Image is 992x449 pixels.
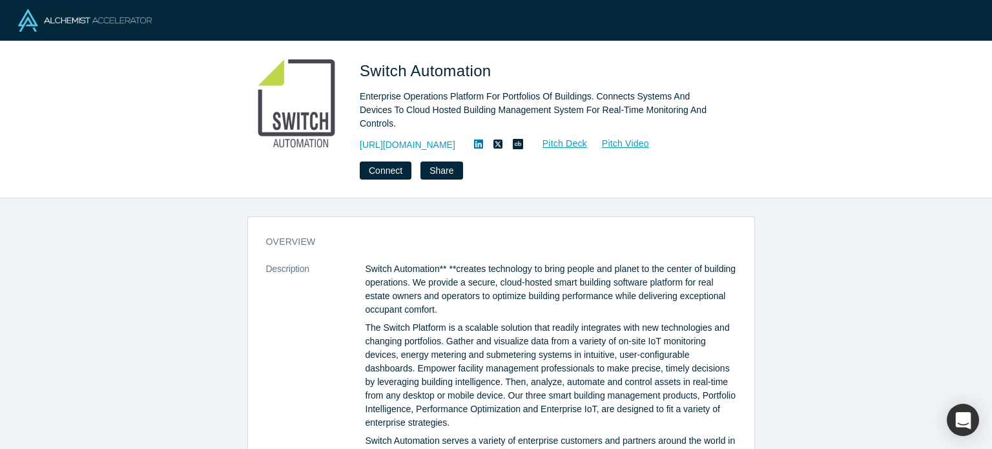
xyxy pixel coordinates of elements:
[18,9,152,32] img: Alchemist Logo
[366,321,736,430] p: The Switch Platform is a scalable solution that readily integrates with new technologies and chan...
[366,262,736,317] p: Switch Automation** **creates technology to bring people and planet to the center of building ope...
[251,59,342,150] img: Switch Automation's Logo
[360,62,496,79] span: Switch Automation
[528,136,588,151] a: Pitch Deck
[360,162,411,180] button: Connect
[360,90,721,131] div: Enterprise Operations Platform For Portfolios Of Buildings. Connects Systems And Devices To Cloud...
[588,136,650,151] a: Pitch Video
[266,235,718,249] h3: overview
[420,162,462,180] button: Share
[360,138,455,152] a: [URL][DOMAIN_NAME]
